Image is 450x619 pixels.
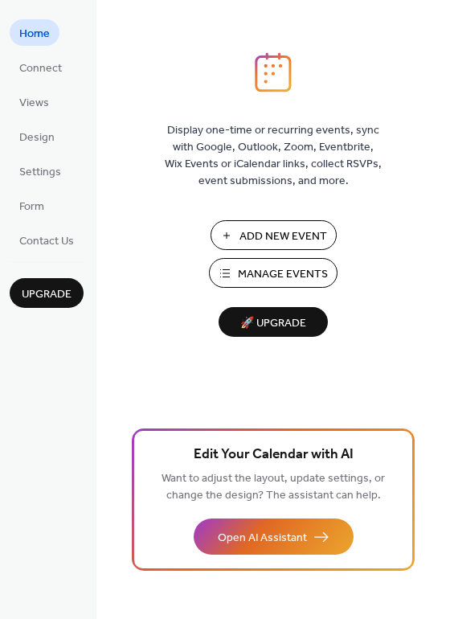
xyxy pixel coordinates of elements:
[19,233,74,250] span: Contact Us
[165,122,382,190] span: Display one-time or recurring events, sync with Google, Outlook, Zoom, Eventbrite, Wix Events or ...
[162,468,385,506] span: Want to adjust the layout, update settings, or change the design? The assistant can help.
[10,54,72,80] a: Connect
[209,258,337,288] button: Manage Events
[10,158,71,184] a: Settings
[10,19,59,46] a: Home
[19,164,61,181] span: Settings
[19,199,44,215] span: Form
[219,307,328,337] button: 🚀 Upgrade
[10,278,84,308] button: Upgrade
[255,52,292,92] img: logo_icon.svg
[238,266,328,283] span: Manage Events
[218,530,307,547] span: Open AI Assistant
[19,60,62,77] span: Connect
[19,26,50,43] span: Home
[194,444,354,466] span: Edit Your Calendar with AI
[10,192,54,219] a: Form
[19,129,55,146] span: Design
[10,88,59,115] a: Views
[211,220,337,250] button: Add New Event
[10,227,84,253] a: Contact Us
[19,95,49,112] span: Views
[228,313,318,334] span: 🚀 Upgrade
[194,519,354,555] button: Open AI Assistant
[239,228,327,245] span: Add New Event
[22,286,72,303] span: Upgrade
[10,123,64,150] a: Design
